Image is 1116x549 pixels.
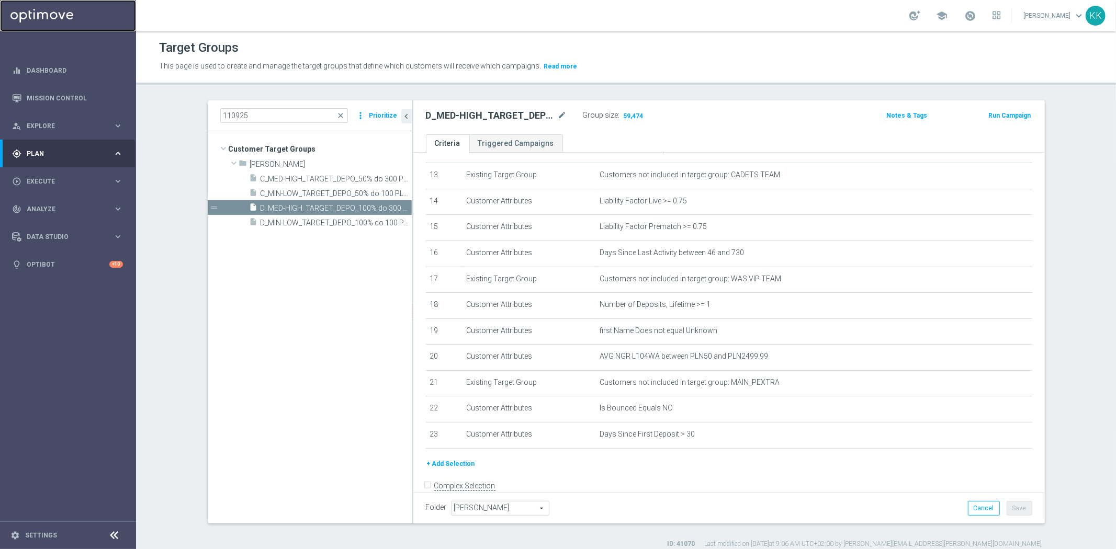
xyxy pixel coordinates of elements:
[12,177,123,186] div: play_circle_outline Execute keyboard_arrow_right
[401,109,412,123] button: chevron_left
[426,134,469,153] a: Criteria
[426,189,463,215] td: 14
[426,503,447,512] label: Folder
[600,300,711,309] span: Number of Deposits, Lifetime >= 1
[462,163,595,189] td: Existing Target Group
[27,206,113,212] span: Analyze
[600,430,695,439] span: Days Since First Deposit > 30
[462,422,595,449] td: Customer Attributes
[261,204,412,213] span: D_MED-HIGH_TARGET_DEPO_100% do 300 PLN_LW_110925
[109,261,123,268] div: +10
[113,148,123,158] i: keyboard_arrow_right
[426,267,463,293] td: 17
[462,241,595,267] td: Customer Attributes
[469,134,563,153] a: Triggered Campaigns
[600,352,768,361] span: AVG NGR L104WA between PLN50 and PLN2499.99
[936,10,948,21] span: school
[12,150,123,158] button: gps_fixed Plan keyboard_arrow_right
[12,122,123,130] button: person_search Explore keyboard_arrow_right
[426,215,463,241] td: 15
[558,109,567,122] i: mode_edit
[12,260,123,269] button: lightbulb Optibot +10
[12,56,123,84] div: Dashboard
[426,318,463,345] td: 19
[12,66,123,75] button: equalizer Dashboard
[25,532,57,539] a: Settings
[12,84,123,112] div: Mission Control
[12,177,113,186] div: Execute
[27,178,113,185] span: Execute
[462,267,595,293] td: Existing Target Group
[220,108,348,123] input: Quick find group or folder
[113,204,123,214] i: keyboard_arrow_right
[250,188,258,200] i: insert_drive_file
[987,110,1032,121] button: Run Campaign
[12,149,113,158] div: Plan
[113,121,123,131] i: keyboard_arrow_right
[261,189,412,198] span: C_MIN-LOW_TARGET_DEPO_50% do 100 PLN_LW_110925
[368,109,399,123] button: Prioritize
[27,234,113,240] span: Data Studio
[337,111,345,120] span: close
[27,250,109,278] a: Optibot
[600,378,780,387] span: Customers not included in target group: MAIN_PEXTRA
[113,176,123,186] i: keyboard_arrow_right
[600,222,707,231] span: Liability Factor Prematch >= 0.75
[250,174,258,186] i: insert_drive_file
[261,175,412,184] span: C_MED-HIGH_TARGET_DEPO_50% do 300 PLN_LW_110925
[426,293,463,319] td: 18
[159,40,239,55] h1: Target Groups
[705,540,1042,548] label: Last modified on [DATE] at 9:06 AM UTC+02:00 by [PERSON_NAME][EMAIL_ADDRESS][PERSON_NAME][DOMAIN_...
[27,84,123,112] a: Mission Control
[402,111,412,121] i: chevron_left
[623,112,645,122] span: 59,474
[600,248,744,257] span: Days Since Last Activity between 46 and 730
[261,219,412,227] span: D_MIN-LOW_TARGET_DEPO_100% do 100 PLN_LW_110925
[12,66,21,75] i: equalizer
[12,177,21,186] i: play_circle_outline
[1007,501,1032,516] button: Save
[12,205,123,213] div: track_changes Analyze keyboard_arrow_right
[600,197,687,205] span: Liability Factor Live >= 0.75
[12,121,113,131] div: Explore
[1086,6,1106,26] div: KK
[12,250,123,278] div: Optibot
[12,204,21,214] i: track_changes
[12,149,21,158] i: gps_fixed
[426,109,556,122] h2: D_MED-HIGH_TARGET_DEPO_100% do 300 PLN_LW_110925
[12,260,21,269] i: lightbulb
[113,232,123,242] i: keyboard_arrow_right
[462,293,595,319] td: Customer Attributes
[426,241,463,267] td: 16
[426,345,463,371] td: 20
[434,481,495,491] label: Complex Selection
[462,215,595,241] td: Customer Attributes
[10,531,20,540] i: settings
[239,159,247,171] i: folder
[426,370,463,396] td: 21
[462,345,595,371] td: Customer Attributes
[1073,10,1085,21] span: keyboard_arrow_down
[12,94,123,102] div: Mission Control
[543,61,578,72] button: Read more
[462,396,595,422] td: Customer Attributes
[250,203,258,215] i: insert_drive_file
[600,170,780,179] span: Customers not included in target group: CADETS TEAM
[159,62,541,70] span: This page is used to create and manage the target groups that define which customers will receive...
[583,111,618,120] label: Group size
[426,163,463,189] td: 13
[1022,8,1086,24] a: [PERSON_NAME]keyboard_arrow_down
[885,110,928,121] button: Notes & Tags
[968,501,1000,516] button: Cancel
[12,233,123,241] button: Data Studio keyboard_arrow_right
[426,396,463,422] td: 22
[600,326,717,335] span: first Name Does not equal Unknown
[668,540,695,548] label: ID: 41070
[27,123,113,129] span: Explore
[12,232,113,242] div: Data Studio
[27,151,113,157] span: Plan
